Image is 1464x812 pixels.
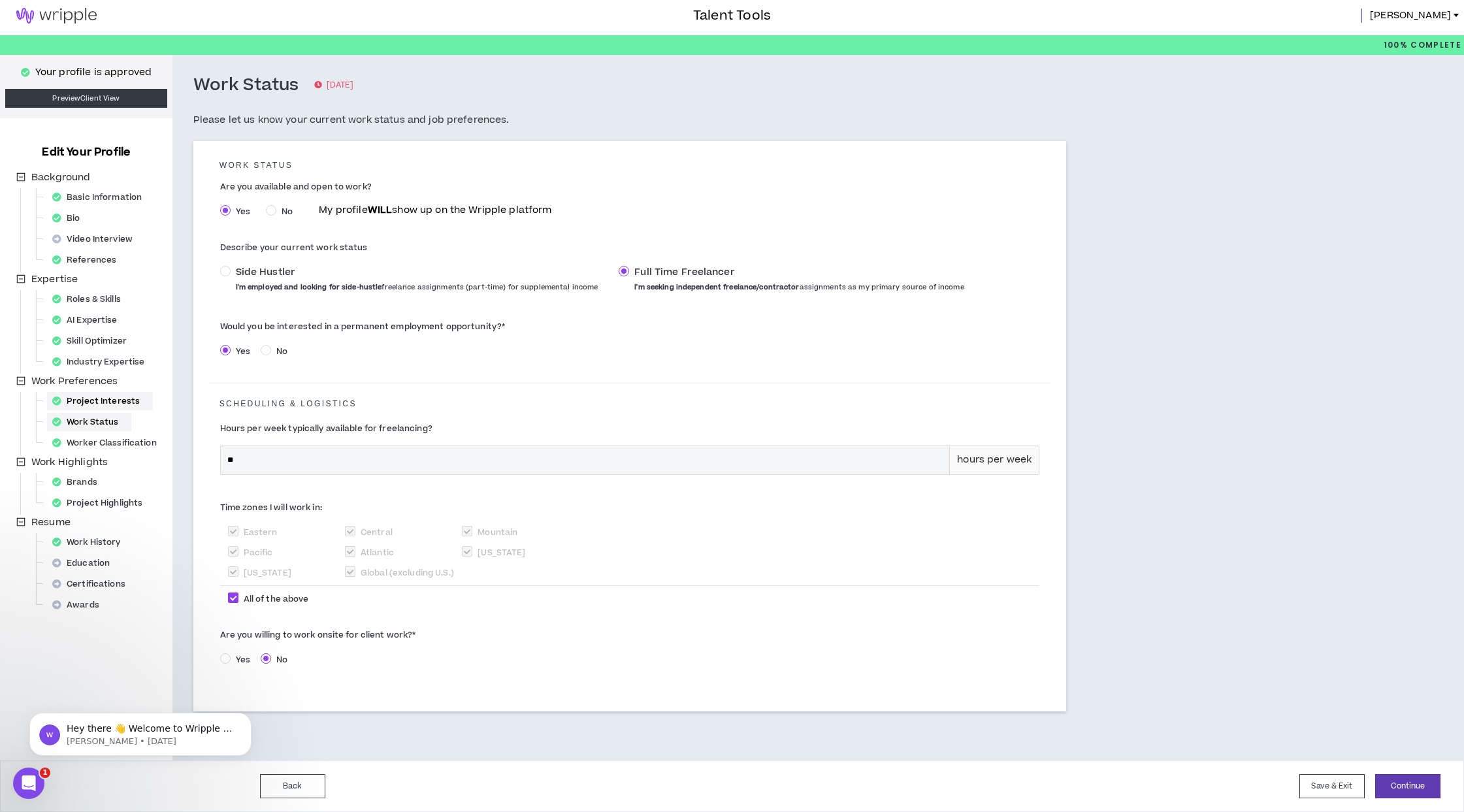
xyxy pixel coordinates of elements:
[5,89,167,108] a: PreviewClient View
[950,446,1039,475] div: hours per week
[40,768,50,778] span: 1
[31,272,78,286] span: Expertise
[29,515,73,530] span: Resume
[271,654,293,666] span: No
[634,282,799,292] b: I'm seeking independent freelance/contractor
[244,527,278,538] span: Eastern
[16,172,25,182] span: minus-square
[31,171,90,184] span: Background
[220,237,1040,258] label: Describe your current work status
[210,399,1050,408] h5: Scheduling & Logistics
[47,575,138,593] div: Certifications
[361,547,394,559] span: Atlantic
[10,685,271,777] iframe: Intercom notifications message
[319,204,551,217] p: My profile show up on the Wripple platform
[220,316,1040,337] label: Would you be interested in a permanent employment opportunity?
[693,6,771,25] h3: Talent Tools
[47,494,155,512] div: Project Highlights
[368,203,393,217] strong: WILL
[29,455,110,470] span: Work Highlights
[236,282,382,292] b: I'm employed and looking for side-hustle
[29,272,80,287] span: Expertise
[210,161,1050,170] h5: WORK STATUS
[16,457,25,466] span: minus-square
[35,65,152,80] p: Your profile is approved
[276,206,298,218] span: No
[29,374,120,389] span: Work Preferences
[47,473,110,491] div: Brands
[271,346,293,357] span: No
[31,455,108,469] span: Work Highlights
[231,206,255,218] span: Yes
[16,517,25,527] span: minus-square
[231,346,255,357] span: Yes
[361,527,393,538] span: Central
[31,374,118,388] span: Work Preferences
[236,282,598,292] span: freelance assignments (part-time) for supplemental income
[236,266,295,279] span: Side Hustler
[220,418,1040,439] label: Hours per week typically available for freelancing?
[47,188,155,206] div: Basic Information
[47,290,134,308] div: Roles & Skills
[244,567,291,579] span: [US_STATE]
[193,112,1067,128] h5: Please let us know your current work status and job preferences.
[1375,774,1440,798] button: Continue
[29,170,93,186] span: Background
[314,79,353,92] p: [DATE]
[31,515,71,529] span: Resume
[47,596,112,614] div: Awards
[244,593,309,605] span: All of the above
[47,353,157,371] div: Industry Expertise
[1384,35,1461,55] p: 100%
[47,434,170,452] div: Worker Classification
[478,547,525,559] span: [US_STATE]
[16,274,25,284] span: minus-square
[220,497,1040,518] label: Time zones I will work in:
[220,176,1040,197] label: Are you available and open to work?
[47,533,134,551] div: Work History
[478,527,517,538] span: Mountain
[1370,8,1451,23] span: [PERSON_NAME]
[16,376,25,385] span: minus-square
[47,554,123,572] div: Education
[231,654,255,666] span: Yes
[37,144,135,160] h3: Edit Your Profile
[47,311,131,329] div: AI Expertise
[47,230,146,248] div: Video Interview
[47,332,140,350] div: Skill Optimizer
[1408,39,1461,51] span: Complete
[47,251,129,269] div: References
[634,282,964,292] span: assignments as my primary source of income
[47,413,131,431] div: Work Status
[244,547,273,559] span: Pacific
[47,209,93,227] div: Bio
[47,392,153,410] div: Project Interests
[634,266,734,279] span: Full Time Freelancer
[1299,774,1365,798] button: Save & Exit
[361,567,454,579] span: Global (excluding U.S.)
[260,774,325,798] button: Back
[13,768,44,799] iframe: Intercom live chat
[193,74,299,97] h3: Work Status
[220,625,1040,645] label: Are you willing to work onsite for client work?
